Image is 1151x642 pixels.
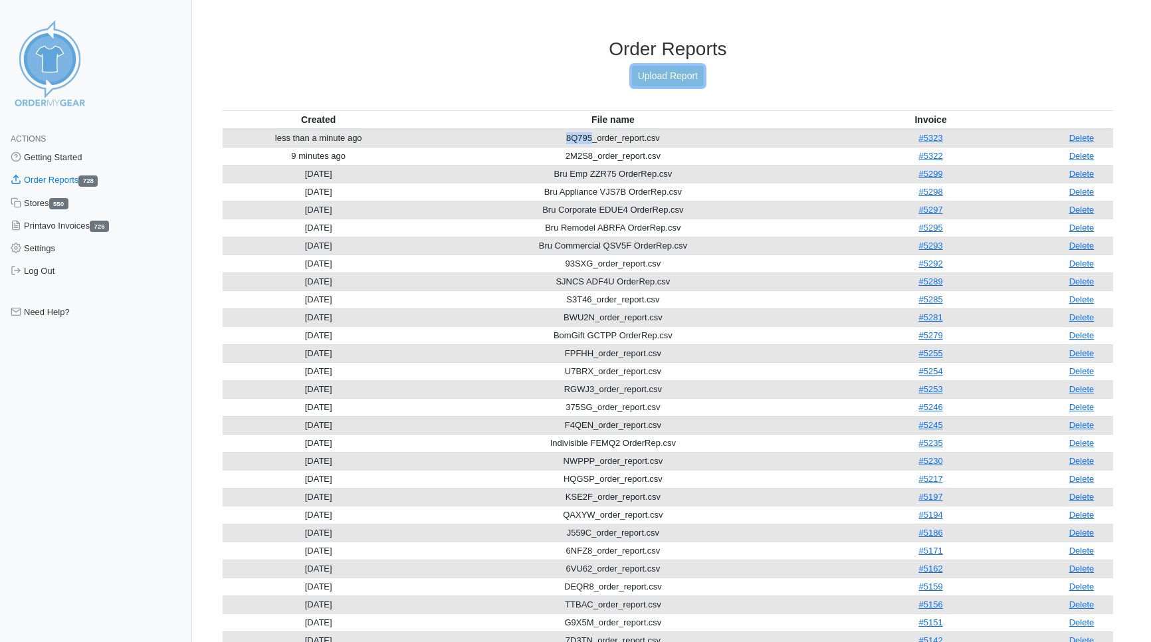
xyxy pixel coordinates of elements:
[415,272,811,290] td: SJNCS ADF4U OrderRep.csv
[415,452,811,470] td: NWPPP_order_report.csv
[415,344,811,362] td: FPFHH_order_report.csv
[918,259,942,268] a: #5292
[415,560,811,578] td: 6VU62_order_report.csv
[415,219,811,237] td: Bru Remodel ABRFA OrderRep.csv
[918,564,942,574] a: #5162
[918,402,942,412] a: #5246
[918,420,942,430] a: #5245
[918,169,942,179] a: #5299
[918,617,942,627] a: #5151
[1069,294,1095,304] a: Delete
[90,221,109,232] span: 726
[415,147,811,165] td: 2M2S8_order_report.csv
[1069,330,1095,340] a: Delete
[415,290,811,308] td: S3T46_order_report.csv
[223,506,415,524] td: [DATE]
[918,205,942,215] a: #5297
[1069,474,1095,484] a: Delete
[1069,564,1095,574] a: Delete
[918,438,942,448] a: #5235
[223,362,415,380] td: [DATE]
[918,330,942,340] a: #5279
[1069,276,1095,286] a: Delete
[223,38,1113,60] h3: Order Reports
[415,416,811,434] td: F4QEN_order_report.csv
[415,506,811,524] td: QAXYW_order_report.csv
[1069,420,1095,430] a: Delete
[415,183,811,201] td: Bru Appliance VJS7B OrderRep.csv
[1069,259,1095,268] a: Delete
[1069,151,1095,161] a: Delete
[1069,617,1095,627] a: Delete
[415,488,811,506] td: KSE2F_order_report.csv
[918,366,942,376] a: #5254
[223,416,415,434] td: [DATE]
[1069,133,1095,143] a: Delete
[415,326,811,344] td: BomGift GCTPP OrderRep.csv
[1069,223,1095,233] a: Delete
[223,613,415,631] td: [DATE]
[918,312,942,322] a: #5281
[223,488,415,506] td: [DATE]
[918,492,942,502] a: #5197
[918,510,942,520] a: #5194
[223,255,415,272] td: [DATE]
[415,165,811,183] td: Bru Emp ZZR75 OrderRep.csv
[918,294,942,304] a: #5285
[223,452,415,470] td: [DATE]
[1069,312,1095,322] a: Delete
[78,175,98,187] span: 728
[1069,438,1095,448] a: Delete
[223,380,415,398] td: [DATE]
[918,546,942,556] a: #5171
[415,201,811,219] td: Bru Corporate EDUE4 OrderRep.csv
[415,434,811,452] td: Indivisible FEMQ2 OrderRep.csv
[1069,187,1095,197] a: Delete
[415,398,811,416] td: 375SG_order_report.csv
[918,187,942,197] a: #5298
[223,219,415,237] td: [DATE]
[918,528,942,538] a: #5186
[223,308,415,326] td: [DATE]
[1069,384,1095,394] a: Delete
[1069,402,1095,412] a: Delete
[918,348,942,358] a: #5255
[415,255,811,272] td: 93SXG_order_report.csv
[1069,456,1095,466] a: Delete
[811,110,1050,129] th: Invoice
[918,384,942,394] a: #5253
[1069,510,1095,520] a: Delete
[223,147,415,165] td: 9 minutes ago
[223,398,415,416] td: [DATE]
[415,308,811,326] td: BWU2N_order_report.csv
[1069,582,1095,591] a: Delete
[223,470,415,488] td: [DATE]
[415,542,811,560] td: 6NFZ8_order_report.csv
[415,380,811,398] td: RGWJ3_order_report.csv
[415,613,811,631] td: G9X5M_order_report.csv
[1069,546,1095,556] a: Delete
[1069,528,1095,538] a: Delete
[415,524,811,542] td: J559C_order_report.csv
[918,456,942,466] a: #5230
[223,542,415,560] td: [DATE]
[223,237,415,255] td: [DATE]
[918,582,942,591] a: #5159
[223,272,415,290] td: [DATE]
[11,134,46,144] span: Actions
[223,434,415,452] td: [DATE]
[223,290,415,308] td: [DATE]
[223,129,415,148] td: less than a minute ago
[223,578,415,595] td: [DATE]
[415,129,811,148] td: 8Q795_order_report.csv
[415,237,811,255] td: Bru Commercial QSV5F OrderRep.csv
[223,524,415,542] td: [DATE]
[1069,599,1095,609] a: Delete
[1069,492,1095,502] a: Delete
[415,362,811,380] td: U7BRX_order_report.csv
[632,66,704,86] a: Upload Report
[223,183,415,201] td: [DATE]
[918,599,942,609] a: #5156
[1069,366,1095,376] a: Delete
[1069,241,1095,251] a: Delete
